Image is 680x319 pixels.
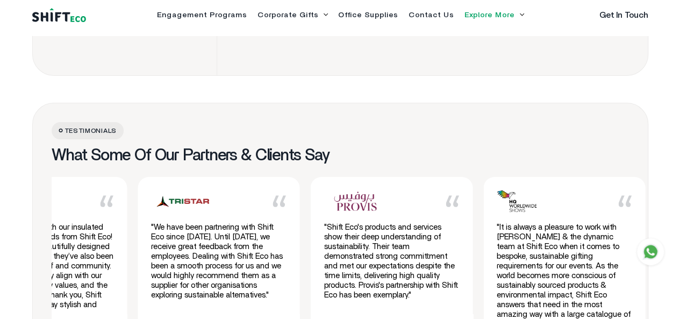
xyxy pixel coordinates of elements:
img: trustar_new.png [151,190,214,212]
a: Office Supplies [338,11,398,19]
img: Frame_29.png [497,190,560,212]
a: Explore More [464,11,514,19]
img: provis_new.png [324,190,387,212]
a: Get In Touch [599,11,648,19]
div: "Shift Eco's products and services show their deep understanding of sustainability. Their team de... [324,223,459,300]
a: Engagement Programs [157,11,247,19]
a: Corporate Gifts [257,11,318,19]
a: Contact Us [409,11,454,19]
h3: What Some of Our Partners & Clients Say [52,147,330,164]
div: "We have been partnering with Shift Eco since [DATE]. Until [DATE], we receive great feedback fro... [151,223,286,300]
span: TESTIMONIALS [52,122,124,139]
